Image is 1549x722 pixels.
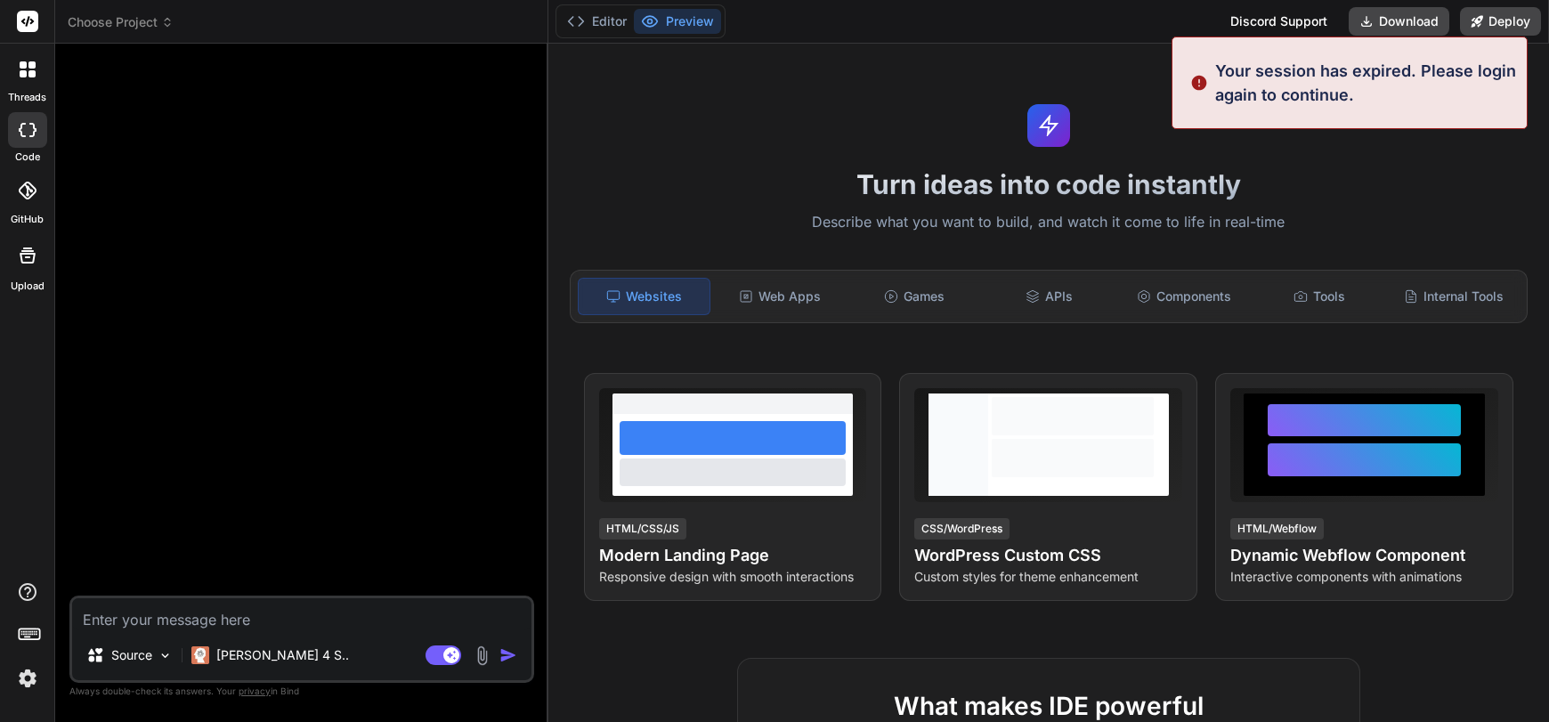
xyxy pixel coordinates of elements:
div: Components [1119,278,1250,315]
p: [PERSON_NAME] 4 S.. [216,646,349,664]
p: Responsive design with smooth interactions [599,568,867,586]
div: Internal Tools [1389,278,1520,315]
p: Your session has expired. Please login again to continue. [1215,59,1516,107]
img: Pick Models [158,648,173,663]
div: Games [849,278,980,315]
button: Editor [560,9,634,34]
label: Upload [11,279,45,294]
p: Always double-check its answers. Your in Bind [69,683,534,700]
img: alert [1190,59,1208,107]
img: Claude 4 Sonnet [191,646,209,664]
div: Websites [578,278,710,315]
label: GitHub [11,212,44,227]
div: Web Apps [714,278,845,315]
img: icon [499,646,517,664]
button: Deploy [1460,7,1541,36]
button: Preview [634,9,721,34]
h1: Turn ideas into code instantly [559,168,1538,200]
div: Discord Support [1220,7,1338,36]
p: Describe what you want to build, and watch it come to life in real-time [559,211,1538,234]
div: Tools [1253,278,1384,315]
span: privacy [239,685,271,696]
img: attachment [472,645,492,666]
h4: WordPress Custom CSS [914,543,1182,568]
span: Choose Project [68,13,174,31]
p: Source [111,646,152,664]
div: HTML/CSS/JS [599,518,686,539]
p: Interactive components with animations [1230,568,1498,586]
button: Download [1349,7,1449,36]
label: threads [8,90,46,105]
h4: Modern Landing Page [599,543,867,568]
img: settings [12,663,43,694]
div: CSS/WordPress [914,518,1010,539]
div: APIs [984,278,1115,315]
p: Custom styles for theme enhancement [914,568,1182,586]
div: HTML/Webflow [1230,518,1324,539]
h4: Dynamic Webflow Component [1230,543,1498,568]
label: code [15,150,40,165]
